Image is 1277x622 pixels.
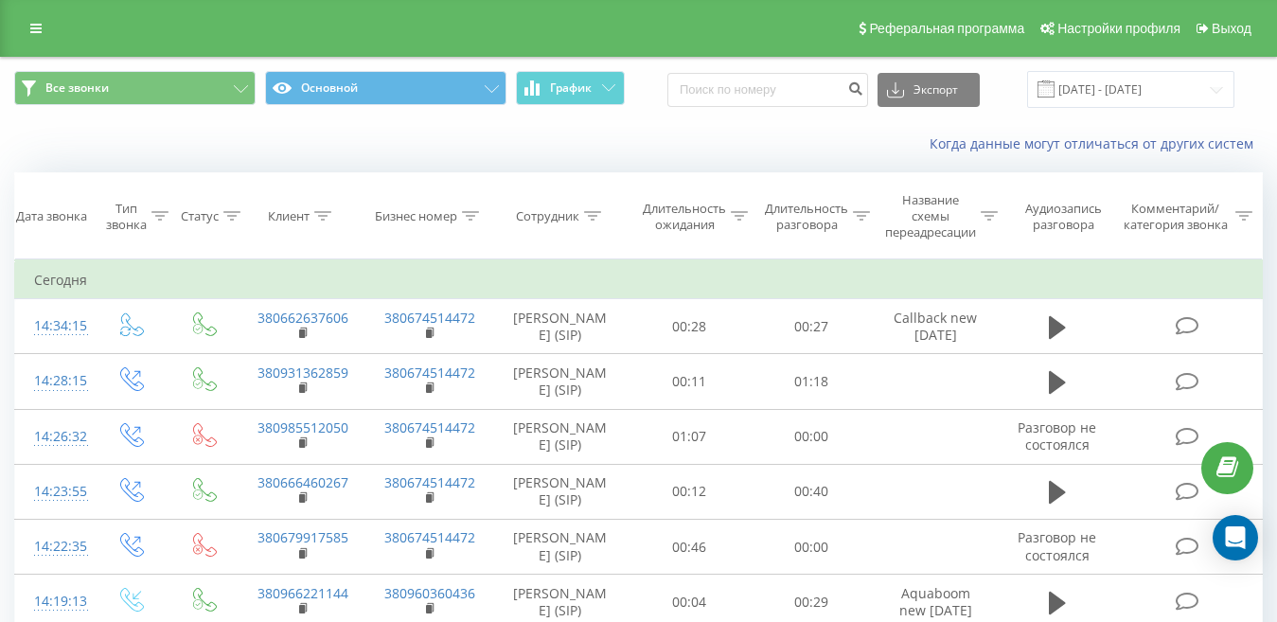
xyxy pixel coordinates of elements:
td: [PERSON_NAME] (SIP) [492,409,629,464]
button: Основной [265,71,506,105]
div: Название схемы переадресации [885,192,976,240]
a: 380674514472 [384,528,475,546]
span: Выход [1212,21,1251,36]
td: 00:40 [751,464,873,519]
div: Комментарий/категория звонка [1120,201,1231,233]
span: Разговор не состоялся [1018,528,1096,563]
div: Клиент [268,208,310,224]
button: Все звонки [14,71,256,105]
span: Настройки профиля [1057,21,1180,36]
a: 380662637606 [257,309,348,327]
div: 14:23:55 [34,473,74,510]
td: [PERSON_NAME] (SIP) [492,464,629,519]
a: 380679917585 [257,528,348,546]
div: 14:22:35 [34,528,74,565]
div: Длительность разговора [765,201,848,233]
a: Когда данные могут отличаться от других систем [930,134,1263,152]
div: Аудиозапись разговора [1016,201,1111,233]
span: Реферальная программа [869,21,1024,36]
a: 380674514472 [384,473,475,491]
span: Разговор не состоялся [1018,418,1096,453]
a: 380931362859 [257,364,348,382]
div: 14:34:15 [34,308,74,345]
td: 00:11 [629,354,751,409]
td: 00:27 [751,299,873,354]
div: Длительность ожидания [643,201,726,233]
div: 14:19:13 [34,583,74,620]
span: График [550,81,592,95]
div: Бизнес номер [375,208,457,224]
div: Тип звонка [106,201,147,233]
td: 01:18 [751,354,873,409]
div: Статус [181,208,219,224]
td: [PERSON_NAME] (SIP) [492,299,629,354]
input: Поиск по номеру [667,73,868,107]
td: 00:00 [751,409,873,464]
button: График [516,71,625,105]
div: 14:28:15 [34,363,74,400]
div: Дата звонка [16,208,87,224]
td: 01:07 [629,409,751,464]
div: Open Intercom Messenger [1213,515,1258,560]
td: [PERSON_NAME] (SIP) [492,354,629,409]
a: 380960360436 [384,584,475,602]
td: 00:28 [629,299,751,354]
span: Все звонки [45,80,109,96]
a: 380674514472 [384,418,475,436]
a: 380666460267 [257,473,348,491]
a: 380966221144 [257,584,348,602]
a: 380674514472 [384,309,475,327]
a: 380674514472 [384,364,475,382]
td: Callback new [DATE] [872,299,999,354]
td: 00:00 [751,520,873,575]
td: [PERSON_NAME] (SIP) [492,520,629,575]
td: Сегодня [15,261,1263,299]
td: 00:12 [629,464,751,519]
div: Сотрудник [516,208,579,224]
div: 14:26:32 [34,418,74,455]
a: 380985512050 [257,418,348,436]
button: Экспорт [878,73,980,107]
td: 00:46 [629,520,751,575]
